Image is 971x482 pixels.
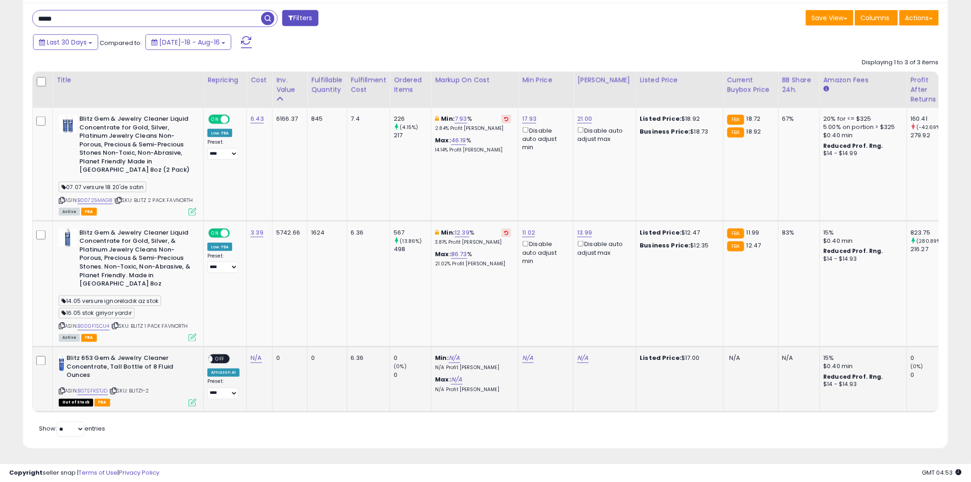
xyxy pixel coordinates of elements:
[451,136,466,145] a: 46.19
[351,115,383,123] div: 7.4
[251,354,262,363] a: N/A
[59,308,134,319] span: 16.05 stok giriyor yardır
[276,115,300,123] div: 6166.37
[435,229,511,246] div: %
[640,115,716,123] div: $18.92
[78,196,113,204] a: B00725MAG8
[782,229,813,237] div: 83%
[861,13,890,22] span: Columns
[435,125,511,132] p: 2.84% Profit [PERSON_NAME]
[9,469,159,477] div: seller snap | |
[59,354,196,405] div: ASIN:
[435,136,451,145] b: Max:
[435,387,511,393] p: N/A Profit [PERSON_NAME]
[47,38,87,47] span: Last 30 Days
[39,425,105,433] span: Show: entries
[78,387,108,395] a: B07SFKSTJD
[855,10,898,26] button: Columns
[577,228,592,237] a: 13.99
[276,354,300,363] div: 0
[207,75,243,85] div: Repricing
[59,399,93,407] span: All listings that are currently out of stock and unavailable for purchase on Amazon
[747,127,761,136] span: 18.92
[899,10,939,26] button: Actions
[640,241,691,250] b: Business Price:
[59,115,196,215] div: ASIN:
[727,128,744,138] small: FBA
[782,75,816,95] div: BB Share 24h.
[727,75,775,95] div: Current Buybox Price
[33,34,98,50] button: Last 30 Days
[782,115,813,123] div: 67%
[441,228,455,237] b: Min:
[911,363,924,370] small: (0%)
[522,125,566,151] div: Disable auto adjust min
[435,261,511,267] p: 21.02% Profit [PERSON_NAME]
[824,247,884,255] b: Reduced Prof. Rng.
[640,354,682,363] b: Listed Price:
[351,229,383,237] div: 6.36
[824,115,900,123] div: 20% for <= $325
[435,354,449,363] b: Min:
[435,136,511,153] div: %
[640,127,691,136] b: Business Price:
[522,114,536,123] a: 17.93
[119,468,159,477] a: Privacy Policy
[451,250,467,259] a: 86.73
[747,241,761,250] span: 12.47
[824,131,900,140] div: $0.40 min
[727,229,744,239] small: FBA
[911,354,948,363] div: 0
[209,229,221,237] span: ON
[59,229,77,247] img: 41FtpIJDuHL._SL40_.jpg
[311,115,340,123] div: 845
[95,399,110,407] span: FBA
[824,381,900,389] div: $14 - $14.93
[207,369,240,377] div: Amazon AI
[78,323,110,331] a: B000F1SCU4
[207,243,232,251] div: Low. FBA
[435,115,511,132] div: %
[824,75,903,85] div: Amazon Fees
[311,229,340,237] div: 1624
[276,75,303,95] div: Inv. value
[911,371,948,380] div: 0
[911,245,948,253] div: 216.27
[435,365,511,371] p: N/A Profit [PERSON_NAME]
[824,229,900,237] div: 15%
[207,129,232,137] div: Low. FBA
[911,115,948,123] div: 160.41
[640,354,716,363] div: $17.00
[917,237,943,245] small: (280.89%)
[640,241,716,250] div: $12.35
[522,75,569,85] div: Min Price
[577,239,629,257] div: Disable auto adjust max
[100,39,142,47] span: Compared to:
[78,468,117,477] a: Terms of Use
[824,142,884,150] b: Reduced Prof. Rng.
[394,75,427,95] div: Ordered Items
[114,196,193,204] span: | SKU: BLITZ 2 PACK FAVNORTH
[747,228,759,237] span: 11.99
[640,228,682,237] b: Listed Price:
[577,125,629,143] div: Disable auto adjust max
[435,147,511,153] p: 14.14% Profit [PERSON_NAME]
[394,229,431,237] div: 567
[59,182,146,192] span: 07.07 versure 18.20'de satın
[311,75,343,95] div: Fulfillable Quantity
[145,34,231,50] button: [DATE]-18 - Aug-16
[522,354,533,363] a: N/A
[59,334,80,342] span: All listings currently available for purchase on Amazon
[207,139,240,160] div: Preset:
[824,354,900,363] div: 15%
[577,114,592,123] a: 21.00
[207,253,240,274] div: Preset:
[640,75,720,85] div: Listed Price
[311,354,340,363] div: 0
[435,250,511,267] div: %
[917,123,943,131] small: (-42.69%)
[824,150,900,157] div: $14 - $14.99
[911,229,948,237] div: 823.75
[209,116,221,123] span: ON
[435,250,451,258] b: Max:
